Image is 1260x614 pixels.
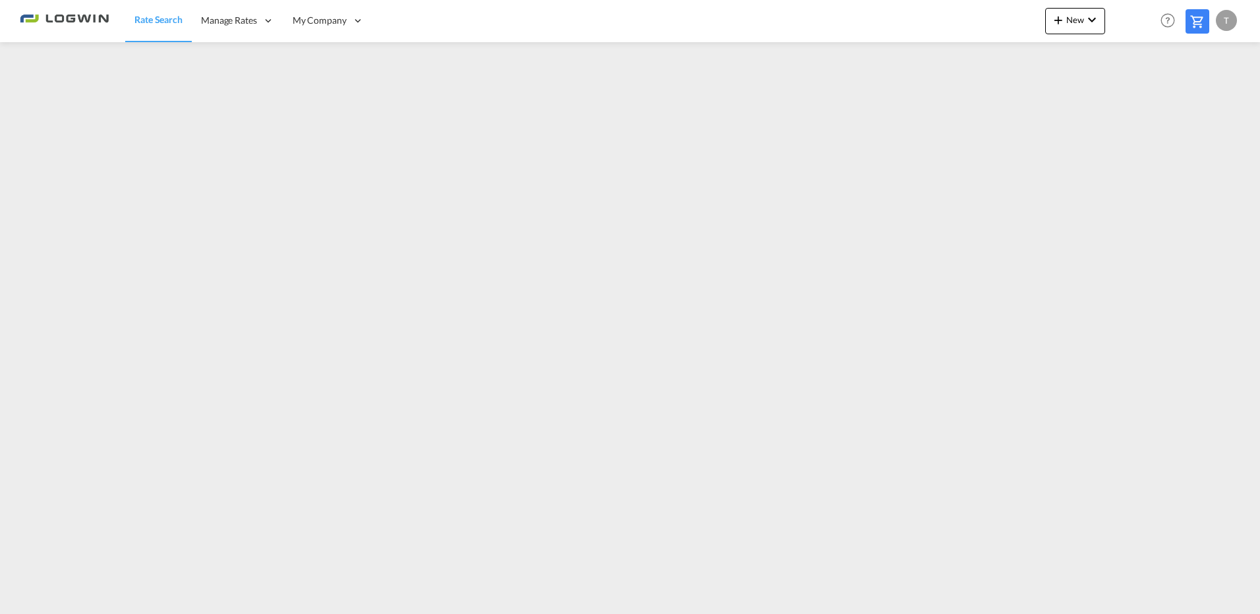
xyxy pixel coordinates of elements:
img: 2761ae10d95411efa20a1f5e0282d2d7.png [20,6,109,36]
span: New [1050,14,1100,25]
span: Manage Rates [201,14,257,27]
span: Help [1157,9,1179,32]
md-icon: icon-plus 400-fg [1050,12,1066,28]
span: Rate Search [134,14,183,25]
div: Help [1157,9,1186,33]
div: T [1216,10,1237,31]
span: My Company [293,14,347,27]
md-icon: icon-chevron-down [1084,12,1100,28]
button: icon-plus 400-fgNewicon-chevron-down [1045,8,1105,34]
